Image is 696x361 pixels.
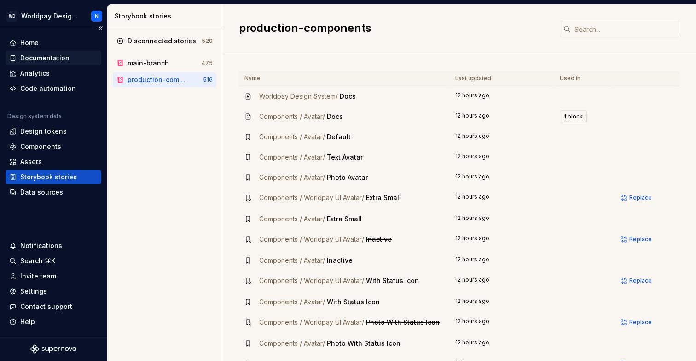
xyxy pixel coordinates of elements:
[128,36,196,46] div: Disconnected stories
[571,21,679,37] input: Search...
[20,142,61,151] div: Components
[95,12,99,20] div: N
[203,76,213,83] div: 516
[202,37,213,45] div: 520
[554,71,613,86] th: Used in
[20,157,42,166] div: Assets
[259,133,325,141] span: Components / Avatar /
[450,86,554,107] td: 12 hours ago
[450,209,554,229] td: 12 hours ago
[239,71,450,86] th: Name
[20,188,63,197] div: Data sources
[20,53,70,63] div: Documentation
[259,318,364,326] span: Components / Worldpay UI Avatar /
[20,287,47,296] div: Settings
[6,11,17,22] div: WD
[327,256,353,264] span: Inactive
[564,113,583,120] span: 1 block
[259,194,364,201] span: Components / Worldpay UI Avatar /
[21,12,80,21] div: Worldpay Design System
[20,241,62,250] div: Notifications
[259,256,325,264] span: Components / Avatar /
[94,22,107,35] button: Collapse sidebar
[20,256,55,266] div: Search ⌘K
[327,298,380,306] span: With Status Icon
[6,238,101,253] button: Notifications
[259,153,325,161] span: Components / Avatar /
[6,254,101,268] button: Search ⌘K
[239,21,549,36] h2: production-components
[20,38,39,47] div: Home
[366,235,392,243] span: Inactive
[128,75,188,84] div: production-components
[20,272,56,281] div: Invite team
[366,318,440,326] span: Photo With Status Icon
[202,59,213,67] div: 475
[618,233,656,246] button: Replace
[450,71,554,86] th: Last updated
[259,173,325,181] span: Components / Avatar /
[259,112,325,120] span: Components / Avatar /
[6,185,101,200] a: Data sources
[6,154,101,169] a: Assets
[128,59,169,68] div: main-branch
[259,92,338,100] span: Worldpay Design System /
[6,170,101,184] a: Storybook stories
[20,84,76,93] div: Code automation
[618,274,656,287] button: Replace
[6,124,101,139] a: Design tokens
[20,317,35,326] div: Help
[259,215,325,223] span: Components / Avatar /
[6,36,101,50] a: Home
[6,81,101,96] a: Code automation
[259,339,325,347] span: Components / Avatar /
[450,333,554,354] td: 12 hours ago
[618,191,656,204] button: Replace
[259,298,325,306] span: Components / Avatar /
[450,147,554,167] td: 12 hours ago
[366,277,419,284] span: With Status Icon
[113,56,216,71] a: main-branch475
[6,269,101,284] a: Invite team
[7,112,62,120] div: Design system data
[629,236,652,243] span: Replace
[259,235,364,243] span: Components / Worldpay UI Avatar /
[20,302,72,311] div: Contact support
[450,292,554,312] td: 12 hours ago
[327,112,343,120] span: Docs
[629,194,652,201] span: Replace
[450,107,554,127] td: 12 hours ago
[6,66,101,81] a: Analytics
[327,215,362,223] span: Extra Small
[327,339,400,347] span: Photo With Status Icon
[340,92,356,100] span: Docs
[113,34,216,48] a: Disconnected stories520
[20,127,67,136] div: Design tokens
[327,173,368,181] span: Photo Avatar
[115,12,218,21] div: Storybook stories
[6,139,101,154] a: Components
[20,172,77,182] div: Storybook stories
[30,344,76,354] svg: Supernova Logo
[2,6,105,26] button: WDWorldpay Design SystemN
[450,188,554,209] td: 12 hours ago
[450,271,554,292] td: 12 hours ago
[6,299,101,314] button: Contact support
[327,153,363,161] span: Text Avatar
[560,110,587,123] button: 1 block
[450,229,554,250] td: 12 hours ago
[6,51,101,65] a: Documentation
[450,127,554,147] td: 12 hours ago
[6,284,101,299] a: Settings
[618,316,656,329] button: Replace
[327,133,351,141] span: Default
[450,312,554,333] td: 12 hours ago
[450,167,554,188] td: 12 hours ago
[366,194,401,201] span: Extra Small
[450,250,554,271] td: 12 hours ago
[20,69,50,78] div: Analytics
[113,72,216,87] a: production-components516
[6,314,101,329] button: Help
[629,277,652,284] span: Replace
